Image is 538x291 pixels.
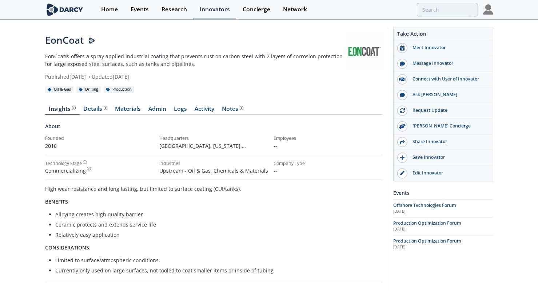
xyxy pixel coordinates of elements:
[162,7,187,12] div: Research
[274,142,383,150] p: --
[80,106,111,115] a: Details
[55,211,378,218] li: Alloying creates high quality barrier
[111,106,145,115] a: Materials
[393,238,493,250] a: Production Optimization Forum [DATE]
[393,244,493,250] div: [DATE]
[394,150,493,166] button: Save Innovator
[104,106,108,110] img: information.svg
[417,3,478,16] input: Advanced Search
[200,7,230,12] div: Innovators
[45,244,383,251] p: :
[393,238,461,244] span: Production Optimization Forum
[45,73,346,80] div: Published [DATE] Updated [DATE]
[394,30,493,40] div: Take Action
[407,91,489,98] div: Ask [PERSON_NAME]
[274,167,383,174] p: --
[393,209,493,215] div: [DATE]
[45,198,68,205] strong: BENEFITS
[45,244,89,251] strong: CONSIDERATIONS
[407,154,489,161] div: Save Innovator
[393,227,493,232] div: [DATE]
[45,86,74,93] div: Oil & Gas
[407,170,489,176] div: Edit Innovator
[393,202,456,208] span: Offshore Technologies Forum
[104,86,134,93] div: Production
[55,231,378,239] li: Relatively easy application
[507,262,531,284] iframe: chat widget
[407,44,489,51] div: Meet Innovator
[274,135,383,142] div: Employees
[393,202,493,215] a: Offshore Technologies Forum [DATE]
[83,106,107,112] div: Details
[83,160,87,164] img: information.svg
[72,106,76,110] img: information.svg
[49,106,76,112] div: Insights
[89,38,95,44] img: Darcy Presenter
[393,220,493,232] a: Production Optimization Forum [DATE]
[45,160,82,167] div: Technology Stage
[170,106,191,115] a: Logs
[45,33,346,47] div: EonCoat
[393,220,461,226] span: Production Optimization Forum
[131,7,149,12] div: Events
[159,160,268,167] div: Industries
[145,106,170,115] a: Admin
[55,267,378,274] li: Currently only used on large surfaces, not tooled to coat smaller items or inside of tubing
[159,142,268,150] p: [GEOGRAPHIC_DATA], [US_STATE] , [GEOGRAPHIC_DATA]
[76,86,101,93] div: Drilling
[274,160,383,167] div: Company Type
[87,167,91,171] img: information.svg
[45,135,154,142] div: Founded
[45,167,154,174] div: Commercializing
[45,3,85,16] img: logo-wide.svg
[45,122,383,135] div: About
[407,123,489,129] div: [PERSON_NAME] Concierge
[243,7,270,12] div: Concierge
[159,135,268,142] div: Headquarters
[87,73,92,80] span: •
[45,142,154,150] p: 2010
[55,221,378,228] li: Ceramic protects and extends service life
[191,106,218,115] a: Activity
[407,107,489,114] div: Request Update
[407,76,489,82] div: Connect with User of Innovator
[407,60,489,67] div: Message Innovator
[483,4,493,15] img: Profile
[407,138,489,145] div: Share Innovator
[55,256,378,264] li: Limited to surface/atmospheric conditions
[45,106,80,115] a: Insights
[240,106,244,110] img: information.svg
[393,186,493,199] div: Events
[394,166,493,181] a: Edit Innovator
[45,52,346,68] p: EonCoat® offers a spray applied industrial coating that prevents rust on carbon steel with 2 laye...
[222,106,243,112] div: Notes
[283,7,307,12] div: Network
[45,185,383,193] p: High wear resistance and long lasting, but limited to surface coating (CUI/tanks).
[218,106,247,115] a: Notes
[159,167,268,174] span: Upstream - Oil & Gas, Chemicals & Materials
[101,7,118,12] div: Home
